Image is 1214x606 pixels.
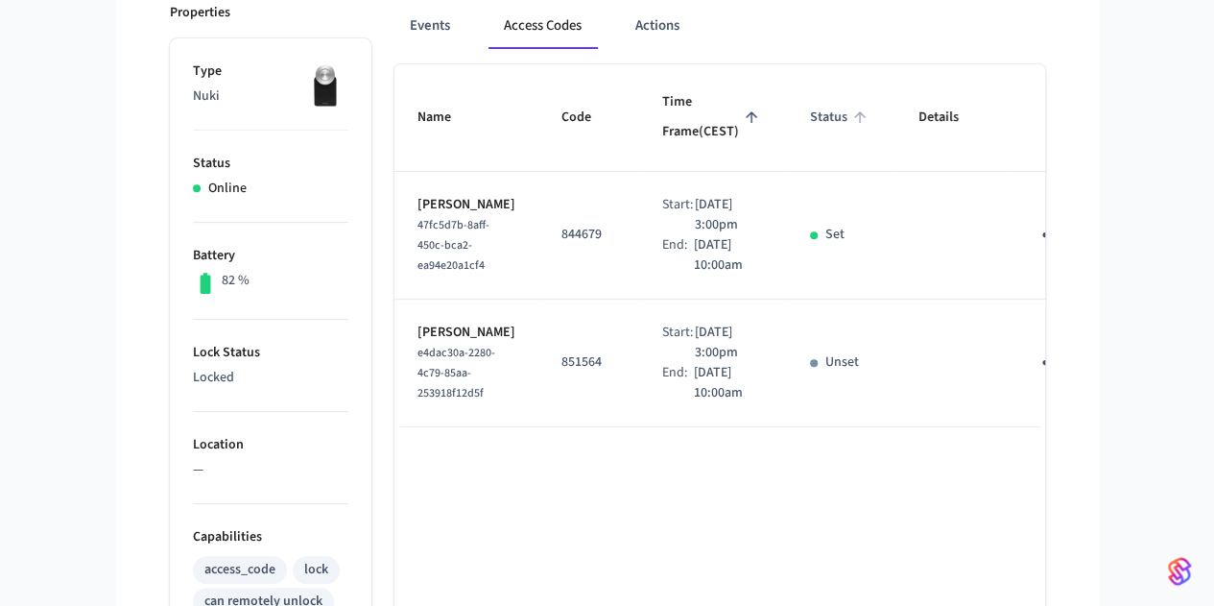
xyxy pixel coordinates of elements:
p: Battery [193,246,348,266]
div: lock [304,560,328,580]
div: Start: [662,323,696,363]
p: Nuki [193,86,348,107]
p: Locked [193,368,348,388]
p: — [193,460,348,480]
p: [DATE] 10:00am [693,235,763,276]
button: Events [394,3,465,49]
p: Online [208,179,247,199]
p: Set [825,225,845,245]
div: ant example [394,3,1045,49]
table: sticky table [394,64,1152,427]
p: Unset [825,352,859,373]
p: Capabilities [193,527,348,547]
img: SeamLogoGradient.69752ec5.svg [1168,556,1191,587]
span: Code [561,103,616,133]
p: Properties [170,3,230,23]
p: 851564 [561,352,616,373]
span: Time Frame(CEST) [662,87,764,148]
p: [PERSON_NAME] [417,323,515,343]
div: Start: [662,195,696,235]
span: Details [918,103,984,133]
p: [DATE] 3:00pm [695,323,763,363]
p: [PERSON_NAME] [417,195,515,215]
p: 82 % [222,271,250,291]
span: 47fc5d7b-8aff-450c-bca2-ea94e20a1cf4 [417,217,489,274]
span: Status [810,103,872,133]
p: 844679 [561,225,616,245]
div: End: [662,235,694,276]
p: [DATE] 3:00pm [695,195,763,235]
img: Nuki Smart Lock 3.0 Pro Black, Front [300,61,348,109]
div: End: [662,363,694,403]
p: Type [193,61,348,82]
p: Location [193,435,348,455]
p: Status [193,154,348,174]
span: Name [417,103,476,133]
button: Actions [620,3,695,49]
div: access_code [204,560,275,580]
span: e4dac30a-2280-4c79-85aa-253918f12d5f [417,345,495,401]
p: [DATE] 10:00am [693,363,763,403]
p: Lock Status [193,343,348,363]
button: Access Codes [488,3,597,49]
